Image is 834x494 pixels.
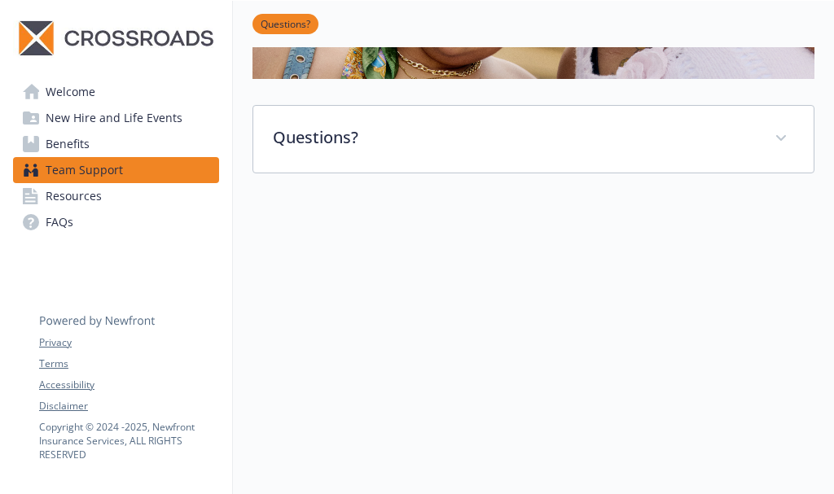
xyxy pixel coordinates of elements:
[46,79,95,105] span: Welcome
[13,157,219,183] a: Team Support
[13,131,219,157] a: Benefits
[13,209,219,235] a: FAQs
[13,79,219,105] a: Welcome
[252,15,318,31] a: Questions?
[46,209,73,235] span: FAQs
[46,131,90,157] span: Benefits
[46,183,102,209] span: Resources
[13,183,219,209] a: Resources
[39,335,218,350] a: Privacy
[46,157,123,183] span: Team Support
[273,125,755,150] p: Questions?
[39,420,218,461] p: Copyright © 2024 - 2025 , Newfront Insurance Services, ALL RIGHTS RESERVED
[39,356,218,371] a: Terms
[253,106,814,173] div: Questions?
[39,399,218,413] a: Disclaimer
[39,378,218,392] a: Accessibility
[46,105,182,131] span: New Hire and Life Events
[13,105,219,131] a: New Hire and Life Events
